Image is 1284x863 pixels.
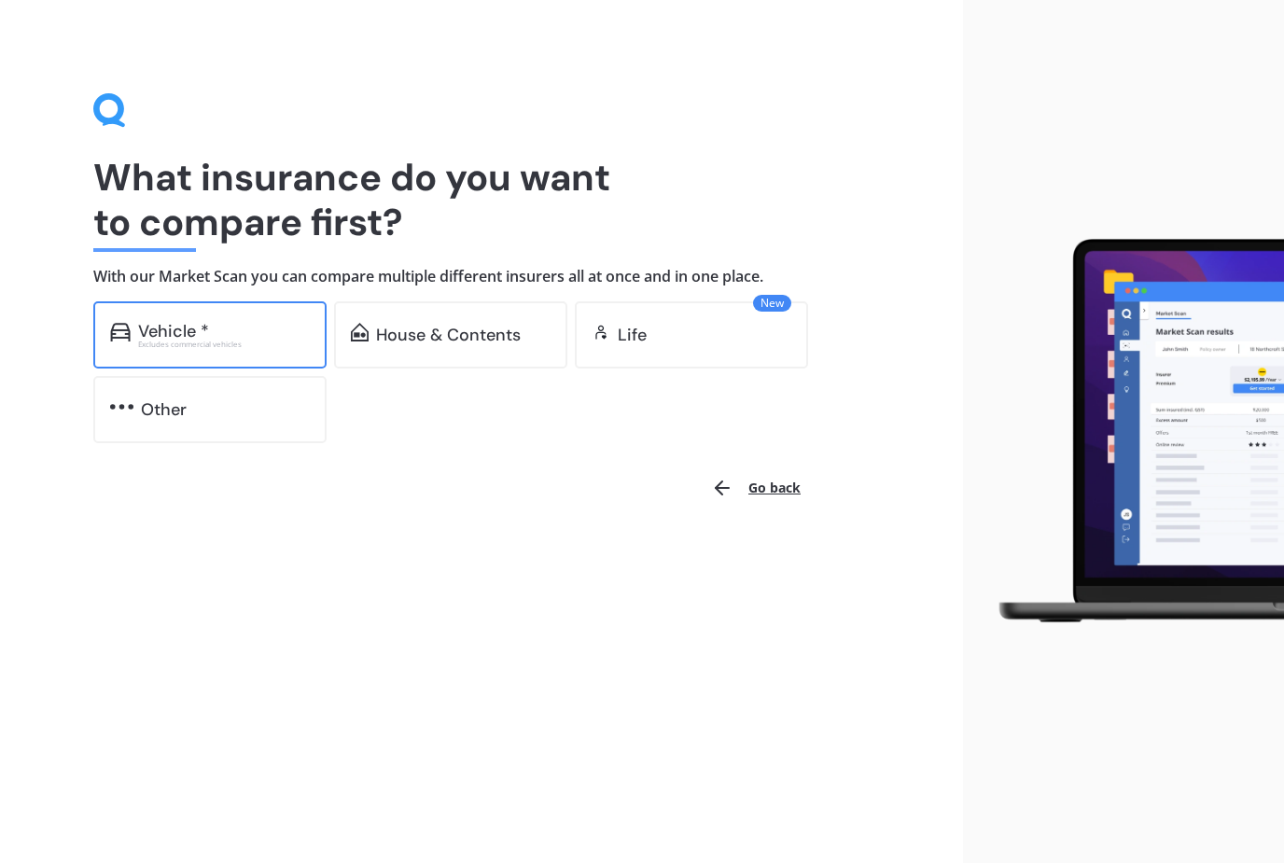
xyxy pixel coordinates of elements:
[753,295,791,312] span: New
[138,322,209,341] div: Vehicle *
[618,326,647,344] div: Life
[351,323,369,341] img: home-and-contents.b802091223b8502ef2dd.svg
[978,230,1284,633] img: laptop.webp
[138,341,310,348] div: Excludes commercial vehicles
[376,326,521,344] div: House & Contents
[592,323,610,341] img: life.f720d6a2d7cdcd3ad642.svg
[700,466,812,510] button: Go back
[141,400,187,419] div: Other
[93,155,870,244] h1: What insurance do you want to compare first?
[110,397,133,416] img: other.81dba5aafe580aa69f38.svg
[93,267,870,286] h4: With our Market Scan you can compare multiple different insurers all at once and in one place.
[110,323,131,341] img: car.f15378c7a67c060ca3f3.svg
